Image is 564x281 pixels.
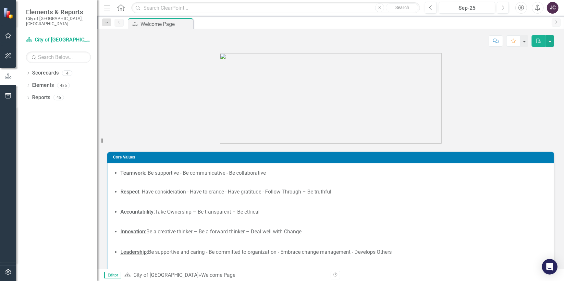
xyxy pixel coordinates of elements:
strong: Accountability: [120,209,155,215]
img: ClearPoint Strategy [3,7,15,19]
li: : Have consideration - Have tolerance - Have gratitude - Follow Through – Be truthful [120,188,547,196]
strong: : [147,249,148,255]
img: 636613840959600000.png [220,53,442,144]
li: : Be supportive - Be communicative - Be collaborative [120,170,547,177]
li: Be professional – Be patient – Be communicative – Be knowledgeable - Be proactive [120,269,547,276]
span: Editor [104,272,121,278]
button: JC [547,2,558,14]
div: Welcome Page [201,272,235,278]
small: City of [GEOGRAPHIC_DATA], [GEOGRAPHIC_DATA] [26,16,91,27]
div: Sep-25 [441,4,493,12]
div: Open Intercom Messenger [542,259,558,275]
a: Elements [32,82,54,89]
span: Search [395,5,409,10]
strong: Respect [120,189,139,195]
div: 45 [54,95,64,100]
a: City of [GEOGRAPHIC_DATA] [26,36,91,44]
li: Be a creative thinker – Be a forward thinker – Deal well with Change [120,228,547,236]
li: Be supportive and caring - Be committed to organization - Embrace change management - Develops Ot... [120,249,547,256]
span: Elements & Reports [26,8,91,16]
li: Take Ownership – Be transparent – Be ethical [120,208,547,216]
h3: Core Values [113,155,551,159]
a: Scorecards [32,69,59,77]
div: » [124,272,326,279]
div: 485 [57,83,70,88]
u: Teamwork [120,170,145,176]
input: Search ClearPoint... [131,2,420,14]
div: Welcome Page [141,20,191,28]
u: Leadership [120,249,147,255]
strong: Innovation: [120,228,146,235]
button: Sep-25 [439,2,495,14]
a: Reports [32,94,50,101]
button: Search [386,3,418,12]
a: City of [GEOGRAPHIC_DATA] [133,272,199,278]
div: 4 [62,70,72,76]
input: Search Below... [26,52,91,63]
